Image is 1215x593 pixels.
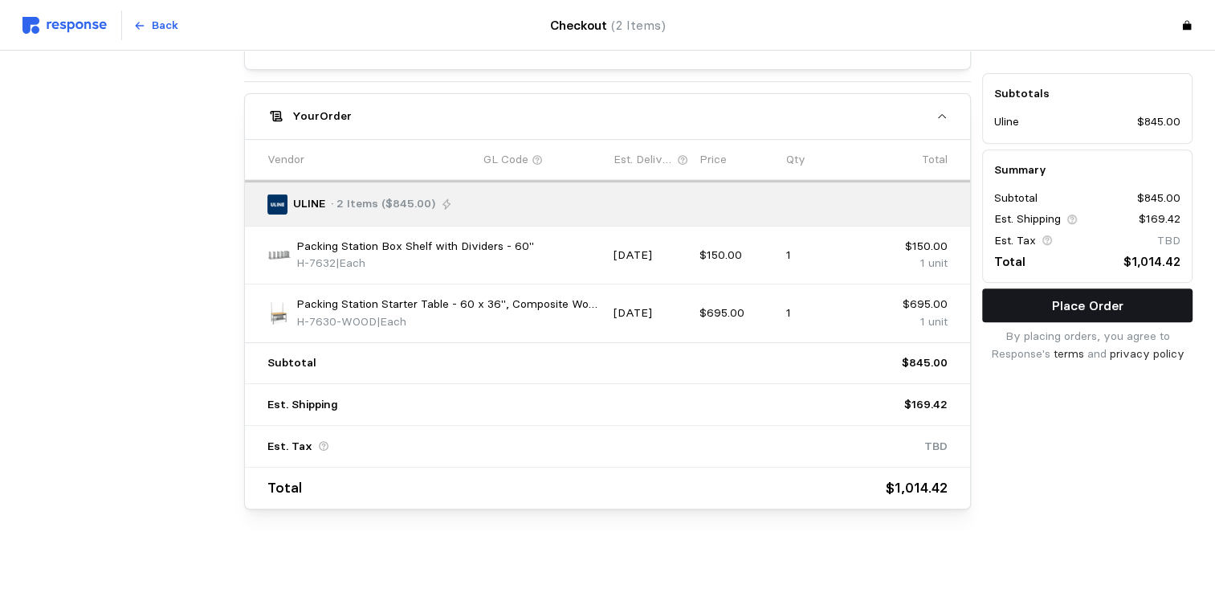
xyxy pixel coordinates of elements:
img: H-7632 [267,243,291,267]
a: terms [1054,346,1084,361]
p: $845.00 [1137,190,1180,207]
p: $150.00 [699,247,775,264]
p: Total [994,252,1025,272]
span: | Each [377,314,406,329]
p: Total [267,476,302,500]
p: Est. Tax [267,438,312,456]
p: Packing Station Starter Table - 60 x 36", Composite Wood Top [296,296,602,313]
p: $169.42 [904,396,948,414]
p: $695.00 [699,305,775,322]
p: 1 unit [873,313,948,331]
p: Total [922,151,948,169]
p: [DATE] [614,305,689,322]
p: $150.00 [873,238,948,256]
button: Back [124,10,187,41]
p: $695.00 [873,296,948,313]
p: Est. Delivery [614,151,675,169]
p: Est. Shipping [994,211,1061,229]
span: | Each [336,256,365,270]
p: 1 [786,247,862,264]
p: Vendor [267,151,304,169]
p: ULINE [293,195,325,213]
p: By placing orders, you agree to Response's and [982,328,1193,362]
button: Place Order [982,288,1193,322]
span: (2 Items) [611,18,666,33]
p: TBD [924,438,948,456]
p: [DATE] [614,247,689,264]
p: 1 [786,305,862,322]
img: H-7630-WOOD [267,301,291,325]
h4: Checkout [550,15,666,35]
h5: Your Order [292,108,352,125]
p: Subtotal [267,354,316,372]
p: Price [699,151,727,169]
p: Packing Station Box Shelf with Dividers - 60" [296,238,534,256]
p: Qty [786,151,805,169]
img: svg%3e [22,17,107,34]
p: GL Code [483,151,528,169]
p: $1,014.42 [1123,252,1180,272]
p: $1,014.42 [886,476,948,500]
p: Est. Shipping [267,396,338,414]
p: Uline [994,114,1019,132]
p: $845.00 [902,354,948,372]
span: H-7630-WOOD [296,314,377,329]
span: H-7632 [296,256,336,270]
button: YourOrder [245,94,970,139]
div: YourOrder [245,139,970,509]
h5: Subtotals [994,85,1180,102]
p: Back [152,17,178,35]
p: $845.00 [1137,114,1180,132]
p: Place Order [1052,296,1123,316]
p: Subtotal [994,190,1038,207]
p: Est. Tax [994,232,1036,250]
p: $169.42 [1139,211,1180,229]
h5: Summary [994,162,1180,178]
p: TBD [1157,232,1180,250]
p: 1 unit [873,255,948,272]
p: · 2 Items ($845.00) [331,195,435,213]
a: privacy policy [1110,346,1184,361]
